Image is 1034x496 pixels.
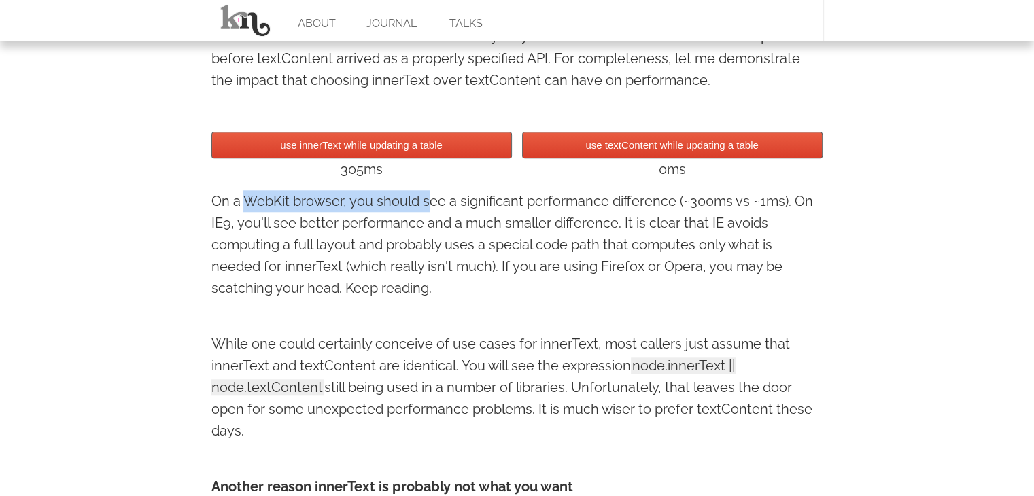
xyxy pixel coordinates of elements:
[522,132,823,158] button: use textContent while updating a table
[522,158,823,180] div: 0ms
[211,190,823,299] p: On a WebKit browser, you should see a significant performance difference (~300ms vs ~1ms). On IE9...
[211,132,512,158] button: use innerText while updating a table
[211,158,512,180] div: 305ms
[211,357,736,395] span: node.innerText || node.textContent
[211,333,823,442] p: While one could certainly conceive of use cases for innerText, most callers just assume that inne...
